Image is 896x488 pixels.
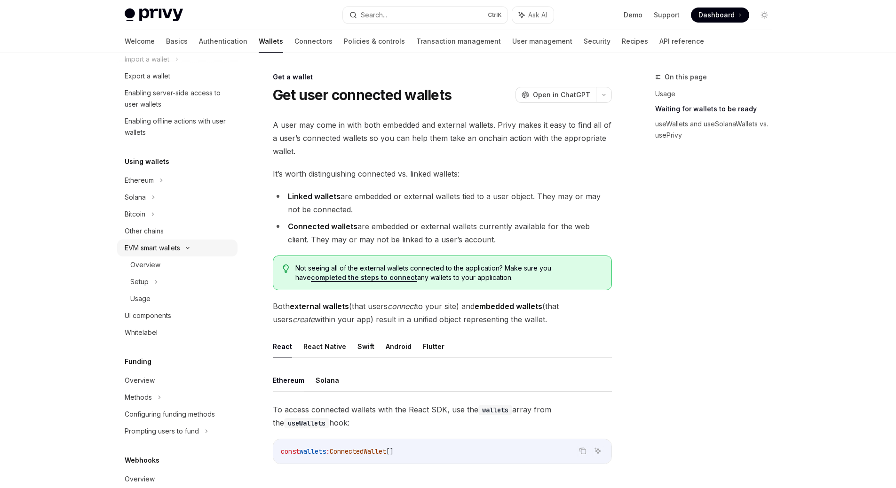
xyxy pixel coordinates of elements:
a: Policies & controls [344,30,405,53]
a: Transaction management [416,30,501,53]
div: EVM smart wallets [125,242,180,254]
span: Not seeing all of the external wallets connected to the application? Make sure you have any walle... [295,263,602,282]
div: Enabling offline actions with user wallets [125,116,232,138]
span: : [326,447,330,456]
span: Open in ChatGPT [533,90,590,100]
span: Dashboard [698,10,735,20]
div: Configuring funding methods [125,409,215,420]
a: Dashboard [691,8,749,23]
a: Wallets [259,30,283,53]
strong: embedded wallets [475,302,542,311]
button: Ask AI [512,7,554,23]
button: Search...CtrlK [343,7,507,23]
h1: Get user connected wallets [273,86,452,103]
button: React Native [303,335,346,357]
div: Ethereum [125,175,154,186]
a: Connectors [294,30,333,53]
button: Swift [357,335,374,357]
span: To access connected wallets with the React SDK, use the array from the hook: [273,403,612,429]
div: Other chains [125,225,164,237]
div: Overview [130,259,160,271]
a: Demo [624,10,642,20]
a: Usage [655,86,779,101]
div: Solana [125,192,146,203]
div: Usage [130,293,151,304]
a: Security [584,30,611,53]
a: Recipes [622,30,648,53]
button: Solana [316,369,339,391]
a: UI components [117,307,238,324]
button: Ethereum [273,369,304,391]
div: Methods [125,392,152,403]
a: Enabling server-side access to user wallets [117,85,238,113]
em: create [293,315,315,324]
button: Open in ChatGPT [515,87,596,103]
div: Setup [130,276,149,287]
div: Overview [125,473,155,485]
a: Welcome [125,30,155,53]
a: Overview [117,471,238,488]
strong: Connected wallets [288,222,357,231]
span: Both (that users to your site) and (that users within your app) result in a unified object repres... [273,300,612,326]
span: It’s worth distinguishing connected vs. linked wallets: [273,167,612,180]
div: Overview [125,375,155,386]
img: light logo [125,8,183,22]
a: API reference [659,30,704,53]
button: React [273,335,292,357]
div: Get a wallet [273,72,612,82]
h5: Webhooks [125,455,159,466]
span: [] [386,447,394,456]
a: Enabling offline actions with user wallets [117,113,238,141]
code: useWallets [284,418,329,428]
li: are embedded or external wallets currently available for the web client. They may or may not be l... [273,220,612,246]
div: Enabling server-side access to user wallets [125,87,232,110]
strong: external wallets [290,302,349,311]
a: Overview [117,372,238,389]
a: Authentication [199,30,247,53]
a: Whitelabel [117,324,238,341]
strong: Linked wallets [288,192,341,201]
a: Support [654,10,680,20]
a: Waiting for wallets to be ready [655,101,779,116]
a: Usage [117,290,238,307]
a: Other chains [117,223,238,240]
span: const [281,447,300,456]
span: A user may come in with both embedded and external wallets. Privy makes it easy to find all of a ... [273,118,612,158]
code: wallets [478,405,512,415]
a: completed the steps to connect [311,273,417,282]
span: ConnectedWallet [330,447,386,456]
a: Overview [117,256,238,273]
li: are embedded or external wallets tied to a user object. They may or may not be connected. [273,190,612,216]
div: Prompting users to fund [125,426,199,437]
a: User management [512,30,572,53]
button: Android [386,335,412,357]
h5: Funding [125,356,151,367]
button: Ask AI [592,445,604,457]
a: Configuring funding methods [117,406,238,423]
button: Flutter [423,335,444,357]
svg: Tip [283,264,289,273]
a: Export a wallet [117,68,238,85]
em: connect [388,302,416,311]
span: Ask AI [528,10,547,20]
span: wallets [300,447,326,456]
button: Copy the contents from the code block [577,445,589,457]
div: Export a wallet [125,70,170,82]
a: useWallets and useSolanaWallets vs. usePrivy [655,116,779,143]
div: Search... [361,9,387,21]
div: Whitelabel [125,327,158,338]
a: Basics [166,30,188,53]
button: Toggle dark mode [757,8,772,23]
div: UI components [125,310,171,321]
div: Bitcoin [125,209,145,220]
h5: Using wallets [125,156,169,167]
span: On this page [665,71,707,83]
span: Ctrl K [488,11,502,19]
